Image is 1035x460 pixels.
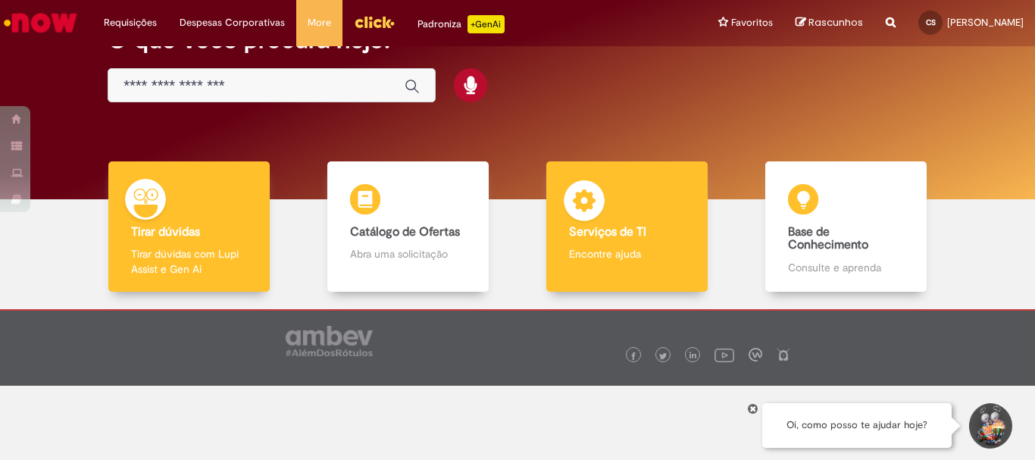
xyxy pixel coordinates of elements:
[467,15,505,33] p: +GenAi
[569,224,646,239] b: Serviços de TI
[630,352,637,360] img: logo_footer_facebook.png
[749,348,762,361] img: logo_footer_workplace.png
[659,352,667,360] img: logo_footer_twitter.png
[762,403,952,448] div: Oi, como posso te ajudar hoje?
[2,8,80,38] img: ServiceNow
[131,246,246,277] p: Tirar dúvidas com Lupi Assist e Gen Ai
[714,345,734,365] img: logo_footer_youtube.png
[788,260,903,275] p: Consulte e aprenda
[350,224,460,239] b: Catálogo de Ofertas
[569,246,684,261] p: Encontre ajuda
[947,16,1024,29] span: [PERSON_NAME]
[308,15,331,30] span: More
[80,161,299,293] a: Tirar dúvidas Tirar dúvidas com Lupi Assist e Gen Ai
[736,161,955,293] a: Base de Conhecimento Consulte e aprenda
[108,27,927,53] h2: O que você procura hoje?
[796,16,863,30] a: Rascunhos
[788,224,868,253] b: Base de Conhecimento
[926,17,936,27] span: CS
[180,15,285,30] span: Despesas Corporativas
[967,403,1012,449] button: Iniciar Conversa de Suporte
[299,161,517,293] a: Catálogo de Ofertas Abra uma solicitação
[286,326,373,356] img: logo_footer_ambev_rotulo_gray.png
[731,15,773,30] span: Favoritos
[517,161,736,293] a: Serviços de TI Encontre ajuda
[777,348,790,361] img: logo_footer_naosei.png
[350,246,465,261] p: Abra uma solicitação
[131,224,200,239] b: Tirar dúvidas
[104,15,157,30] span: Requisições
[689,352,697,361] img: logo_footer_linkedin.png
[808,15,863,30] span: Rascunhos
[417,15,505,33] div: Padroniza
[354,11,395,33] img: click_logo_yellow_360x200.png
